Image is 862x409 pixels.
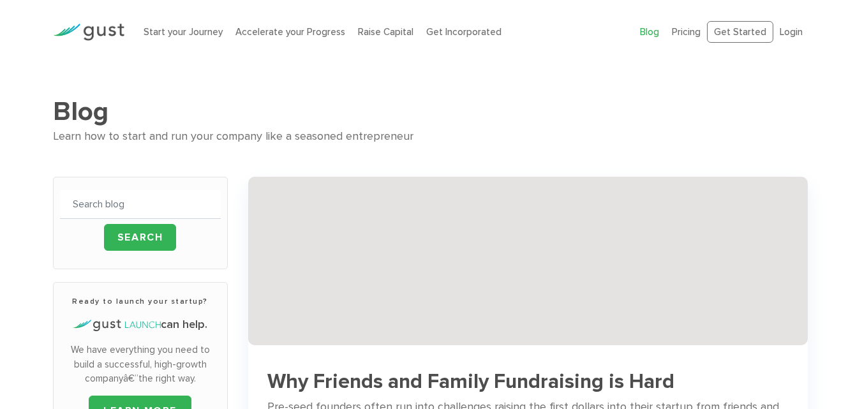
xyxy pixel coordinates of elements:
a: Accelerate your Progress [235,26,345,38]
div: Learn how to start and run your company like a seasoned entrepreneur [53,128,810,146]
a: Pricing [672,26,701,38]
a: Get Incorporated [426,26,502,38]
a: Get Started [707,21,773,43]
a: Raise Capital [358,26,413,38]
a: Start your Journey [144,26,223,38]
h1: Blog [53,96,810,128]
a: Login [780,26,803,38]
h3: Why Friends and Family Fundraising is Hard [267,371,789,393]
input: Search [104,224,177,251]
h4: can help. [60,316,221,333]
input: Search blog [60,190,221,219]
a: Blog [640,26,659,38]
img: Gust Logo [53,24,124,41]
p: We have everything you need to build a successful, high-growth companyâ€”the right way. [60,343,221,386]
h3: Ready to launch your startup? [60,295,221,307]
